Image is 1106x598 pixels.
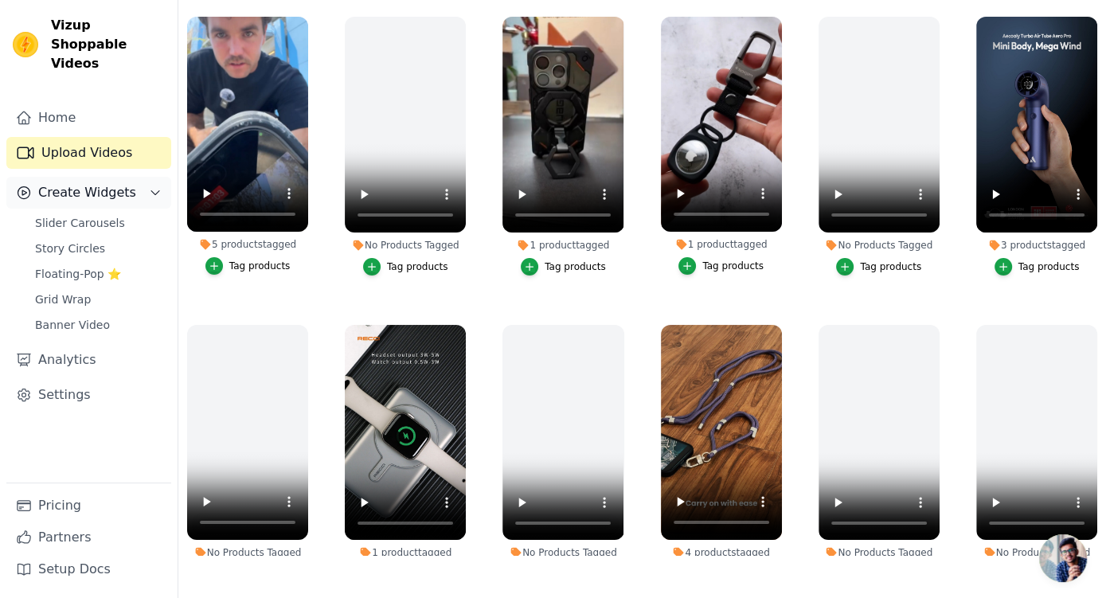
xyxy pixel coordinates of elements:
[25,314,171,336] a: Banner Video
[6,137,171,169] a: Upload Videos
[6,553,171,585] a: Setup Docs
[35,317,110,333] span: Banner Video
[976,239,1097,252] div: 3 products tagged
[976,546,1097,559] div: No Products Tagged
[661,238,782,251] div: 1 product tagged
[13,32,38,57] img: Vizup
[6,379,171,411] a: Settings
[25,237,171,260] a: Story Circles
[35,215,125,231] span: Slider Carousels
[678,257,764,275] button: Tag products
[387,260,448,273] div: Tag products
[6,344,171,376] a: Analytics
[995,258,1080,276] button: Tag products
[1018,260,1080,273] div: Tag products
[345,546,466,559] div: 1 product tagged
[6,177,171,209] button: Create Widgets
[38,183,136,202] span: Create Widgets
[25,212,171,234] a: Slider Carousels
[187,546,308,559] div: No Products Tagged
[702,260,764,272] div: Tag products
[6,102,171,134] a: Home
[661,546,782,559] div: 4 products tagged
[229,260,291,272] div: Tag products
[1039,534,1087,582] div: Open chat
[819,239,940,252] div: No Products Tagged
[860,260,921,273] div: Tag products
[819,546,940,559] div: No Products Tagged
[205,257,291,275] button: Tag products
[35,266,121,282] span: Floating-Pop ⭐
[6,522,171,553] a: Partners
[545,260,606,273] div: Tag products
[345,239,466,252] div: No Products Tagged
[25,288,171,311] a: Grid Wrap
[502,239,623,252] div: 1 product tagged
[35,291,91,307] span: Grid Wrap
[187,238,308,251] div: 5 products tagged
[6,490,171,522] a: Pricing
[35,240,105,256] span: Story Circles
[51,16,165,73] span: Vizup Shoppable Videos
[521,258,606,276] button: Tag products
[25,263,171,285] a: Floating-Pop ⭐
[363,258,448,276] button: Tag products
[502,546,623,559] div: No Products Tagged
[836,258,921,276] button: Tag products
